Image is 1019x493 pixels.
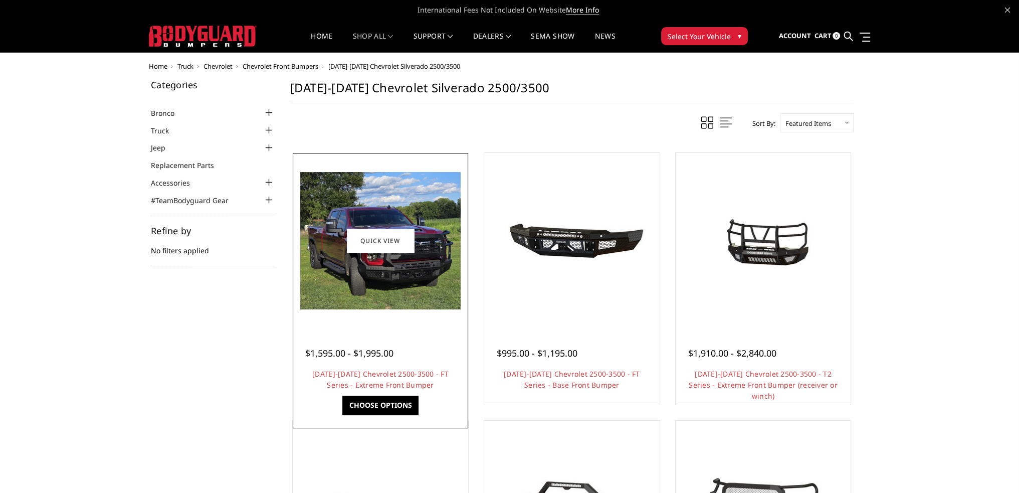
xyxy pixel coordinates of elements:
a: Home [311,33,332,52]
a: Truck [177,62,193,71]
a: 2024-2025 Chevrolet 2500-3500 - FT Series - Base Front Bumper 2024-2025 Chevrolet 2500-3500 - FT ... [487,155,657,326]
div: No filters applied [151,226,275,266]
span: ▾ [738,31,741,41]
a: [DATE]-[DATE] Chevrolet 2500-3500 - T2 Series - Extreme Front Bumper (receiver or winch) [689,369,838,401]
span: $995.00 - $1,195.00 [497,347,577,359]
img: 2024-2025 Chevrolet 2500-3500 - FT Series - Extreme Front Bumper [300,172,461,309]
h5: Categories [151,80,275,89]
span: Account [778,31,810,40]
a: Replacement Parts [151,160,227,171]
a: 2024-2025 Chevrolet 2500-3500 - T2 Series - Extreme Front Bumper (receiver or winch) 2024-2025 Ch... [678,155,849,326]
span: Cart [814,31,831,40]
label: Sort By: [747,116,775,131]
a: 2024-2025 Chevrolet 2500-3500 - FT Series - Extreme Front Bumper 2024-2025 Chevrolet 2500-3500 - ... [295,155,466,326]
a: [DATE]-[DATE] Chevrolet 2500-3500 - FT Series - Base Front Bumper [504,369,640,390]
button: Select Your Vehicle [661,27,748,45]
a: Chevrolet Front Bumpers [243,62,318,71]
a: Dealers [473,33,511,52]
span: Select Your Vehicle [668,31,731,42]
a: Quick view [347,229,414,252]
a: Chevrolet [203,62,233,71]
span: [DATE]-[DATE] Chevrolet Silverado 2500/3500 [328,62,460,71]
img: BODYGUARD BUMPERS [149,26,257,47]
span: 0 [833,32,840,40]
a: #TeamBodyguard Gear [151,195,241,206]
a: Truck [151,125,181,136]
a: Cart 0 [814,23,840,50]
a: Support [414,33,453,52]
a: Bronco [151,108,187,118]
a: Account [778,23,810,50]
a: Choose Options [342,396,418,415]
a: shop all [353,33,393,52]
h5: Refine by [151,226,275,235]
a: [DATE]-[DATE] Chevrolet 2500-3500 - FT Series - Extreme Front Bumper [312,369,449,390]
span: $1,595.00 - $1,995.00 [305,347,393,359]
a: SEMA Show [531,33,574,52]
h1: [DATE]-[DATE] Chevrolet Silverado 2500/3500 [290,80,854,103]
a: More Info [566,5,599,15]
a: Jeep [151,142,178,153]
a: Accessories [151,178,202,188]
span: $1,910.00 - $2,840.00 [688,347,776,359]
a: Home [149,62,167,71]
a: News [594,33,615,52]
